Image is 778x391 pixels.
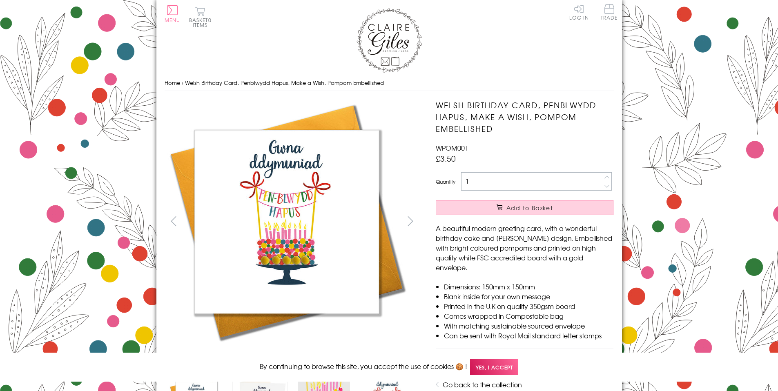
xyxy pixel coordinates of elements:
[436,153,456,164] span: £3.50
[569,4,589,20] a: Log In
[182,79,183,87] span: ›
[165,212,183,230] button: prev
[185,79,384,87] span: Welsh Birthday Card, Penblwydd Hapus, Make a Wish, Pompom Embellished
[436,99,613,134] h1: Welsh Birthday Card, Penblwydd Hapus, Make a Wish, Pompom Embellished
[165,16,181,24] span: Menu
[444,311,613,321] li: Comes wrapped in Compostable bag
[601,4,618,20] span: Trade
[443,380,522,389] a: Go back to the collection
[506,204,553,212] span: Add to Basket
[436,143,468,153] span: WPOM001
[470,359,518,375] span: Yes, I accept
[165,5,181,22] button: Menu
[164,99,409,344] img: Welsh Birthday Card, Penblwydd Hapus, Make a Wish, Pompom Embellished
[444,321,613,331] li: With matching sustainable sourced envelope
[436,200,613,215] button: Add to Basket
[401,212,419,230] button: next
[444,331,613,340] li: Can be sent with Royal Mail standard letter stamps
[189,7,212,27] button: Basket0 items
[444,291,613,301] li: Blank inside for your own message
[436,223,613,272] p: A beautiful modern greeting card, with a wonderful birthday cake and [PERSON_NAME] design. Embell...
[444,282,613,291] li: Dimensions: 150mm x 150mm
[444,301,613,311] li: Printed in the U.K on quality 350gsm board
[436,178,455,185] label: Quantity
[193,16,212,29] span: 0 items
[419,99,664,344] img: Welsh Birthday Card, Penblwydd Hapus, Make a Wish, Pompom Embellished
[165,75,614,91] nav: breadcrumbs
[601,4,618,22] a: Trade
[165,79,180,87] a: Home
[357,8,422,73] img: Claire Giles Greetings Cards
